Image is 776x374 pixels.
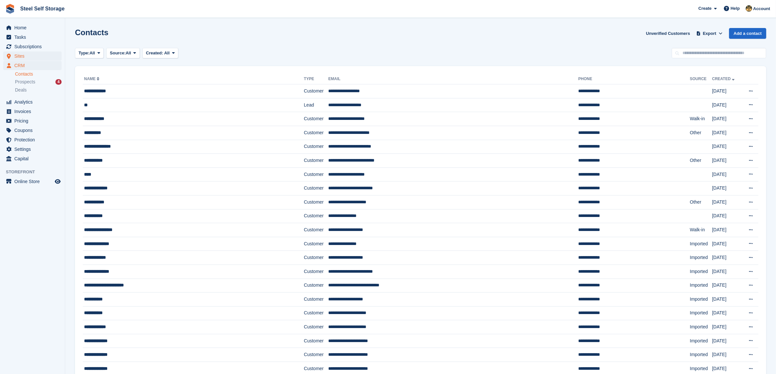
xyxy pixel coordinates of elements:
[6,169,65,175] span: Storefront
[15,71,62,77] a: Contacts
[712,98,741,112] td: [DATE]
[15,79,62,85] a: Prospects 4
[146,50,163,55] span: Created:
[55,79,62,85] div: 4
[304,265,328,279] td: Customer
[328,74,578,84] th: Email
[690,334,712,348] td: Imported
[712,167,741,181] td: [DATE]
[712,265,741,279] td: [DATE]
[3,154,62,163] a: menu
[304,98,328,112] td: Lead
[3,107,62,116] a: menu
[712,279,741,293] td: [DATE]
[578,74,690,84] th: Phone
[304,126,328,140] td: Customer
[3,33,62,42] a: menu
[753,6,770,12] span: Account
[304,334,328,348] td: Customer
[79,50,90,56] span: Type:
[690,195,712,209] td: Other
[106,48,140,59] button: Source: All
[690,112,712,126] td: Walk-in
[18,3,67,14] a: Steel Self Storage
[712,320,741,334] td: [DATE]
[3,42,62,51] a: menu
[712,154,741,168] td: [DATE]
[690,237,712,251] td: Imported
[304,154,328,168] td: Customer
[15,87,62,93] a: Deals
[729,28,766,39] a: Add a contact
[14,97,53,107] span: Analytics
[690,265,712,279] td: Imported
[304,251,328,265] td: Customer
[14,116,53,125] span: Pricing
[14,23,53,32] span: Home
[14,126,53,135] span: Coupons
[14,154,53,163] span: Capital
[712,251,741,265] td: [DATE]
[15,87,27,93] span: Deals
[712,195,741,209] td: [DATE]
[712,348,741,362] td: [DATE]
[690,348,712,362] td: Imported
[90,50,95,56] span: All
[690,251,712,265] td: Imported
[690,126,712,140] td: Other
[14,145,53,154] span: Settings
[690,154,712,168] td: Other
[690,74,712,84] th: Source
[304,181,328,195] td: Customer
[304,348,328,362] td: Customer
[5,4,15,14] img: stora-icon-8386f47178a22dfd0bd8f6a31ec36ba5ce8667c1dd55bd0f319d3a0aa187defe.svg
[690,279,712,293] td: Imported
[304,167,328,181] td: Customer
[3,145,62,154] a: menu
[142,48,178,59] button: Created: All
[746,5,752,12] img: James Steel
[304,140,328,154] td: Customer
[695,28,724,39] button: Export
[84,77,101,81] a: Name
[712,181,741,195] td: [DATE]
[3,135,62,144] a: menu
[712,293,741,307] td: [DATE]
[15,79,35,85] span: Prospects
[126,50,131,56] span: All
[304,209,328,223] td: Customer
[304,84,328,98] td: Customer
[690,293,712,307] td: Imported
[54,178,62,185] a: Preview store
[75,28,109,37] h1: Contacts
[14,61,53,70] span: CRM
[690,223,712,237] td: Walk-in
[304,112,328,126] td: Customer
[712,209,741,223] td: [DATE]
[698,5,711,12] span: Create
[14,42,53,51] span: Subscriptions
[110,50,125,56] span: Source:
[304,74,328,84] th: Type
[304,223,328,237] td: Customer
[164,50,170,55] span: All
[304,320,328,334] td: Customer
[3,51,62,61] a: menu
[3,126,62,135] a: menu
[304,237,328,251] td: Customer
[304,293,328,307] td: Customer
[731,5,740,12] span: Help
[712,334,741,348] td: [DATE]
[304,306,328,320] td: Customer
[690,306,712,320] td: Imported
[3,23,62,32] a: menu
[3,177,62,186] a: menu
[712,306,741,320] td: [DATE]
[690,320,712,334] td: Imported
[712,112,741,126] td: [DATE]
[703,30,716,37] span: Export
[14,33,53,42] span: Tasks
[712,223,741,237] td: [DATE]
[712,126,741,140] td: [DATE]
[712,84,741,98] td: [DATE]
